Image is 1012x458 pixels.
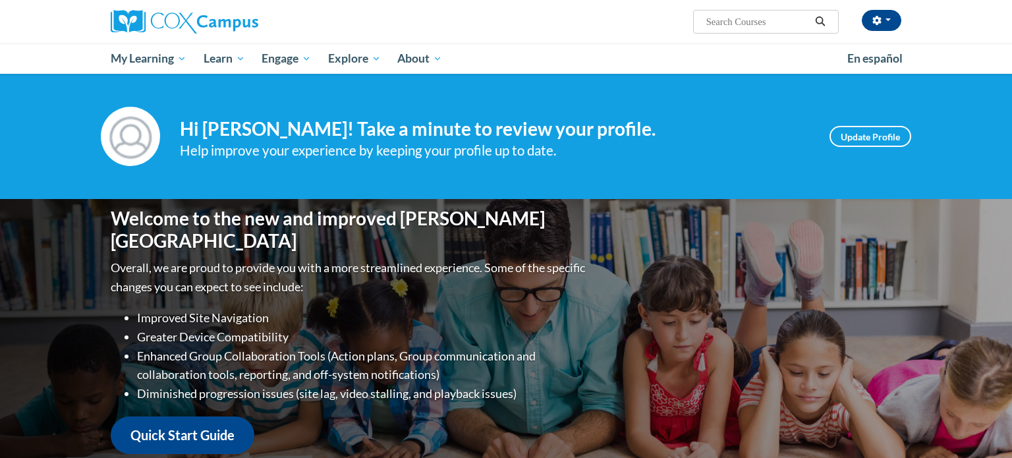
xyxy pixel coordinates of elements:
[111,10,258,34] img: Cox Campus
[101,107,160,166] img: Profile Image
[397,51,442,67] span: About
[111,416,254,454] a: Quick Start Guide
[180,118,810,140] h4: Hi [PERSON_NAME]! Take a minute to review your profile.
[180,140,810,161] div: Help improve your experience by keeping your profile up to date.
[111,258,588,297] p: Overall, we are proud to provide you with a more streamlined experience. Some of the specific cha...
[959,405,1001,447] iframe: Button to launch messaging window
[389,43,451,74] a: About
[829,126,911,147] a: Update Profile
[328,51,381,67] span: Explore
[111,208,588,252] h1: Welcome to the new and improved [PERSON_NAME][GEOGRAPHIC_DATA]
[111,10,361,34] a: Cox Campus
[705,14,810,30] input: Search Courses
[862,10,901,31] button: Account Settings
[320,43,389,74] a: Explore
[137,347,588,385] li: Enhanced Group Collaboration Tools (Action plans, Group communication and collaboration tools, re...
[137,308,588,328] li: Improved Site Navigation
[102,43,195,74] a: My Learning
[253,43,320,74] a: Engage
[847,51,903,65] span: En español
[195,43,254,74] a: Learn
[839,45,911,72] a: En español
[137,384,588,403] li: Diminished progression issues (site lag, video stalling, and playback issues)
[111,51,186,67] span: My Learning
[810,14,830,30] button: Search
[204,51,245,67] span: Learn
[262,51,311,67] span: Engage
[91,43,921,74] div: Main menu
[137,328,588,347] li: Greater Device Compatibility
